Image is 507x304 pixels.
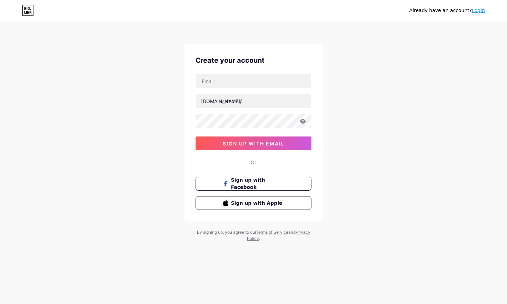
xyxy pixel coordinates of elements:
[223,141,285,146] span: sign up with email
[231,200,285,207] span: Sign up with Apple
[196,94,311,108] input: username
[196,136,311,150] button: sign up with email
[196,74,311,88] input: Email
[195,229,312,242] div: By signing up, you agree to our and .
[472,8,485,13] a: Login
[196,196,311,210] button: Sign up with Apple
[251,159,256,166] div: Or
[196,55,311,65] div: Create your account
[231,176,285,191] span: Sign up with Facebook
[409,7,485,14] div: Already have an account?
[201,98,242,105] div: [DOMAIN_NAME]/
[196,177,311,191] button: Sign up with Facebook
[256,230,288,235] a: Terms of Service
